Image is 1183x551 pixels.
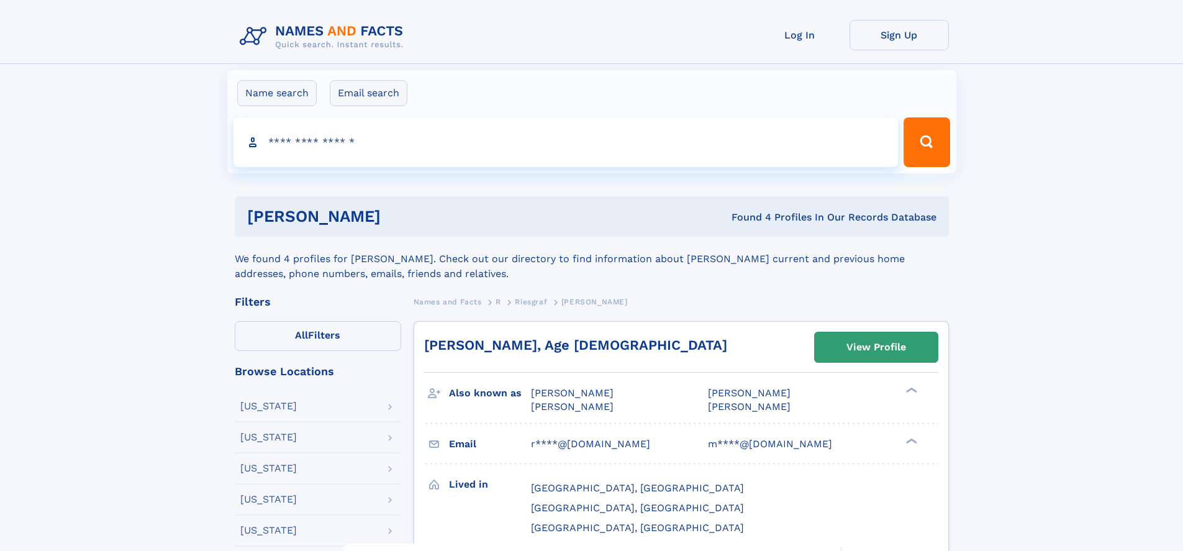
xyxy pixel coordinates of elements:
[531,522,744,534] span: [GEOGRAPHIC_DATA], [GEOGRAPHIC_DATA]
[515,294,547,309] a: Riesgraf
[237,80,317,106] label: Name search
[235,296,401,307] div: Filters
[240,432,297,442] div: [US_STATE]
[235,366,401,377] div: Browse Locations
[240,401,297,411] div: [US_STATE]
[846,333,906,362] div: View Profile
[903,386,918,394] div: ❯
[233,117,899,167] input: search input
[561,298,628,306] span: [PERSON_NAME]
[330,80,407,106] label: Email search
[449,474,531,495] h3: Lived in
[449,434,531,455] h3: Email
[903,437,918,445] div: ❯
[850,20,949,50] a: Sign Up
[531,502,744,514] span: [GEOGRAPHIC_DATA], [GEOGRAPHIC_DATA]
[247,209,556,224] h1: [PERSON_NAME]
[496,298,501,306] span: R
[295,329,308,341] span: All
[531,387,614,399] span: [PERSON_NAME]
[235,321,401,351] label: Filters
[240,526,297,535] div: [US_STATE]
[240,463,297,473] div: [US_STATE]
[515,298,547,306] span: Riesgraf
[708,387,791,399] span: [PERSON_NAME]
[815,332,938,362] a: View Profile
[240,494,297,504] div: [US_STATE]
[556,211,936,224] div: Found 4 Profiles In Our Records Database
[414,294,482,309] a: Names and Facts
[496,294,501,309] a: R
[904,117,950,167] button: Search Button
[449,383,531,404] h3: Also known as
[424,337,727,353] a: [PERSON_NAME], Age [DEMOGRAPHIC_DATA]
[531,482,744,494] span: [GEOGRAPHIC_DATA], [GEOGRAPHIC_DATA]
[235,237,949,281] div: We found 4 profiles for [PERSON_NAME]. Check out our directory to find information about [PERSON_...
[708,401,791,412] span: [PERSON_NAME]
[235,20,414,53] img: Logo Names and Facts
[750,20,850,50] a: Log In
[531,401,614,412] span: [PERSON_NAME]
